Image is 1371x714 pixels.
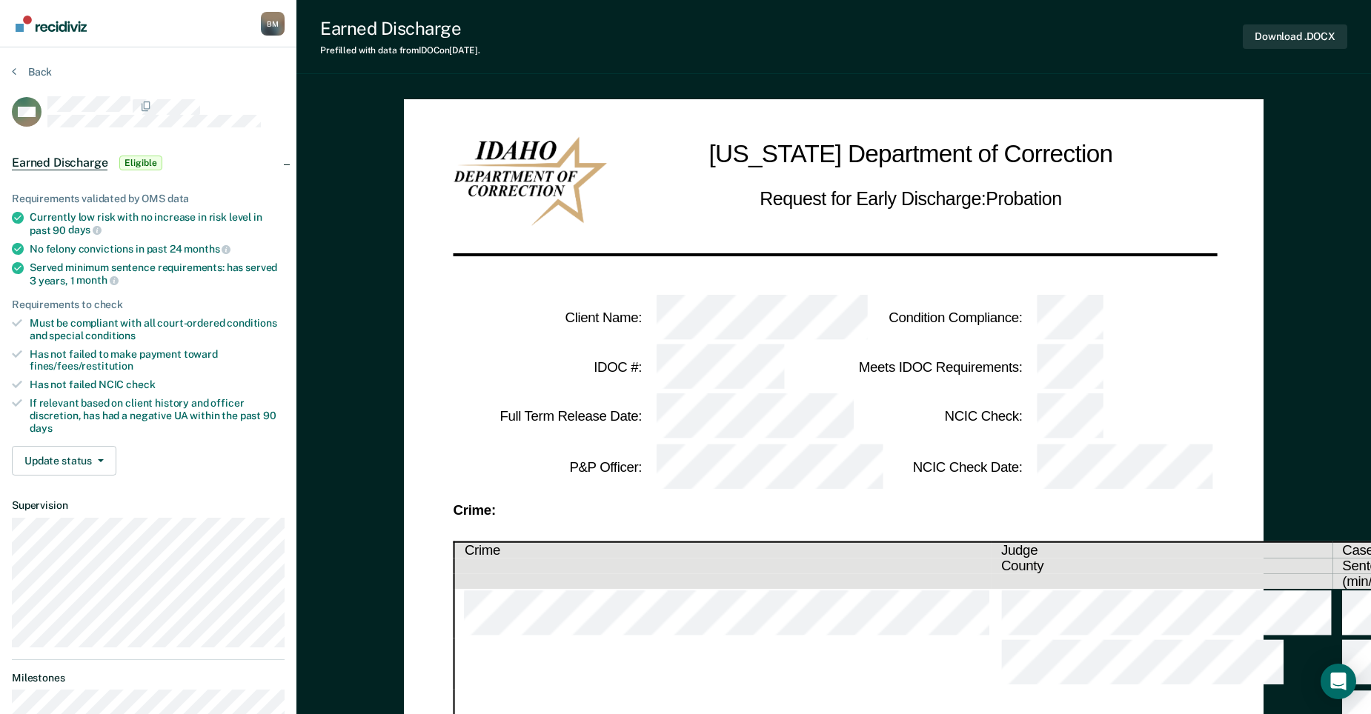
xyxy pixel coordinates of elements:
td: NCIC Check Date : [834,442,1024,492]
button: Update status [12,446,116,476]
span: check [126,378,155,390]
div: Has not failed NCIC [30,378,285,391]
span: Earned Discharge [12,156,107,170]
div: Served minimum sentence requirements: has served 3 years, 1 [30,261,285,287]
span: conditions [85,330,136,341]
td: Full Term Release Date : [454,393,644,442]
h1: [US_STATE] Department of Correction [709,136,1113,173]
h2: Request for Early Discharge: Probation [760,186,1061,213]
th: Judge [992,542,1332,558]
div: Prefilled with data from IDOC on [DATE] . [320,45,480,56]
div: Crime: [454,504,1215,516]
span: days [68,224,102,236]
td: NCIC Check : [834,393,1024,442]
div: Requirements validated by OMS data [12,193,285,205]
span: month [76,274,118,286]
img: IDOC Logo [454,136,608,226]
th: Crime [454,542,992,558]
span: fines/fees/restitution [30,360,133,372]
div: Currently low risk with no increase in risk level in past 90 [30,211,285,236]
div: Requirements to check [12,298,285,311]
button: Back [12,65,52,79]
button: Profile dropdown button [261,12,285,36]
dt: Supervision [12,499,285,512]
td: IDOC # : [454,343,644,393]
img: Recidiviz [16,16,87,32]
div: If relevant based on client history and officer discretion, has had a negative UA within the past 90 [30,397,285,434]
td: P&P Officer : [454,442,644,492]
div: Must be compliant with all court-ordered conditions and special [30,317,285,342]
div: Open Intercom Messenger [1321,664,1356,699]
span: months [184,243,230,255]
dt: Milestones [12,672,285,684]
div: Has not failed to make payment toward [30,348,285,373]
button: Download .DOCX [1243,24,1347,49]
td: Client Name : [454,293,644,343]
td: Meets IDOC Requirements : [834,343,1024,393]
th: County [992,558,1332,574]
td: Condition Compliance : [834,293,1024,343]
span: days [30,422,52,434]
div: Earned Discharge [320,18,480,39]
div: B M [261,12,285,36]
span: Eligible [119,156,162,170]
div: No felony convictions in past 24 [30,242,285,256]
